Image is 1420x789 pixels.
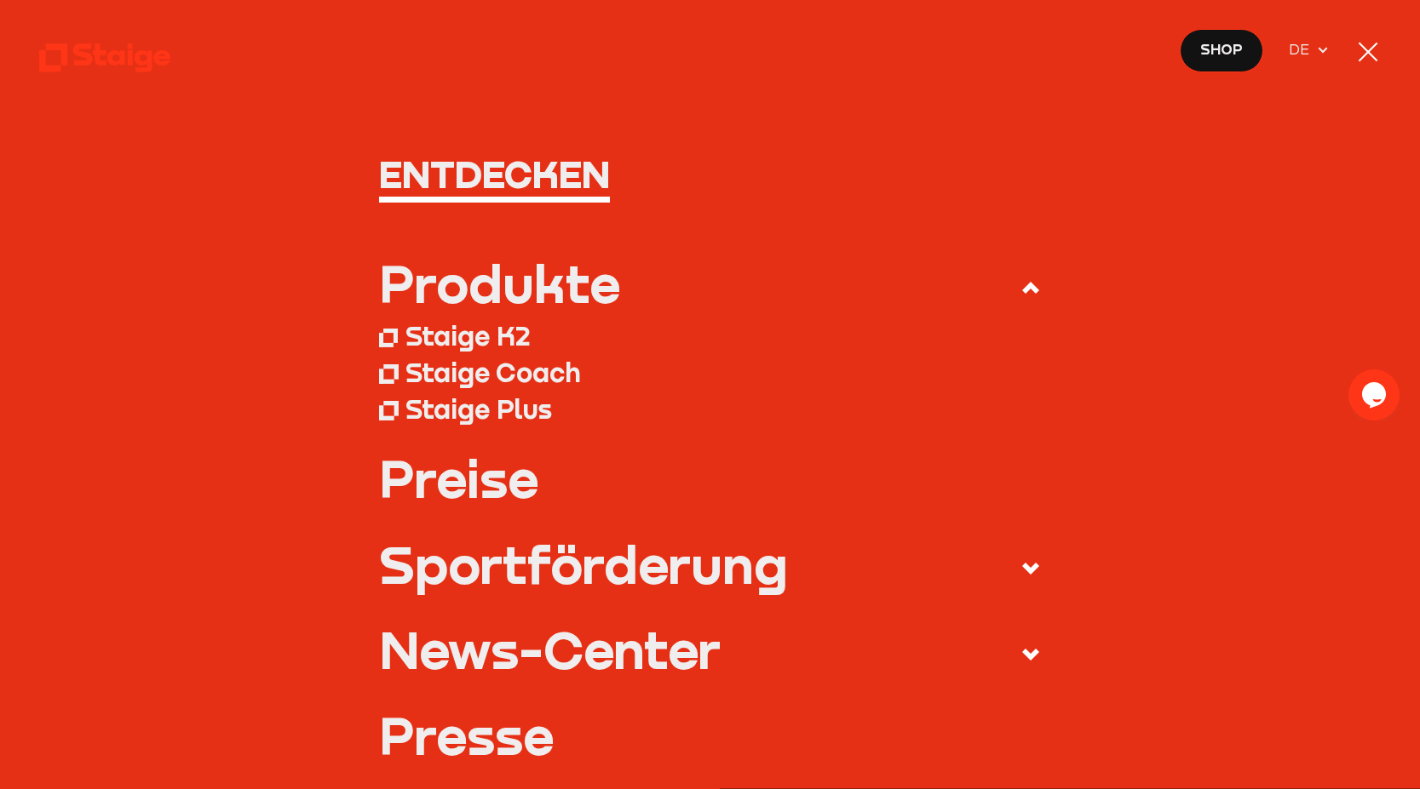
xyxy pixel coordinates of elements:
a: Staige Plus [379,391,1041,427]
a: Presse [379,710,1041,762]
a: Staige K2 [379,318,1041,355]
iframe: chat widget [1348,369,1403,420]
div: Staige K2 [405,320,531,352]
span: DE [1289,38,1316,61]
div: News-Center [379,624,721,676]
div: Staige Coach [405,357,581,389]
a: Staige Coach [379,354,1041,391]
div: Staige Plus [405,393,552,426]
div: Produkte [379,258,620,310]
a: Shop [1180,29,1263,72]
span: Shop [1200,38,1243,61]
div: Sportförderung [379,539,788,591]
a: Preise [379,453,1041,505]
